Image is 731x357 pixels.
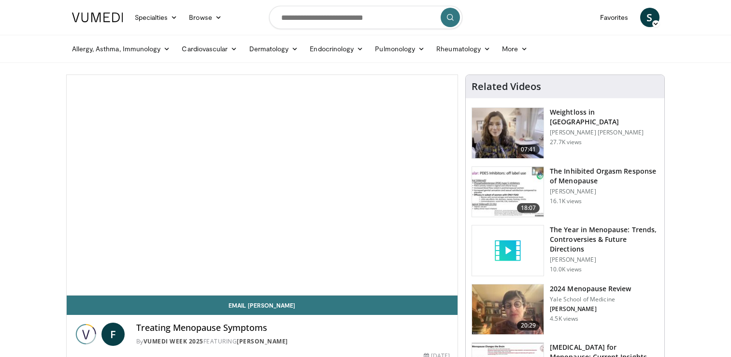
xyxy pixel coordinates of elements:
a: Pulmonology [369,39,430,59]
a: Dermatology [244,39,304,59]
div: By FEATURING [136,337,450,346]
span: 18:07 [517,203,540,213]
a: Allergy, Asthma, Immunology [66,39,176,59]
h4: Related Videos [472,81,541,92]
a: Specialties [129,8,184,27]
img: Vumedi Week 2025 [74,323,98,346]
h4: Treating Menopause Symptoms [136,323,450,333]
a: Rheumatology [430,39,496,59]
p: [PERSON_NAME] [550,305,631,313]
p: 4.5K views [550,315,578,323]
img: 692f135d-47bd-4f7e-b54d-786d036e68d3.150x105_q85_crop-smart_upscale.jpg [472,284,544,335]
input: Search topics, interventions [269,6,462,29]
a: F [101,323,125,346]
p: 10.0K views [550,266,582,273]
a: S [640,8,659,27]
p: [PERSON_NAME] [PERSON_NAME] [550,129,659,136]
span: 20:29 [517,321,540,330]
a: 18:07 The Inhibited Orgasm Response of Menopause [PERSON_NAME] 16.1K views [472,166,659,218]
a: Vumedi Week 2025 [143,337,203,345]
h3: Weightloss in [GEOGRAPHIC_DATA] [550,107,659,127]
p: Yale School of Medicine [550,296,631,303]
a: Favorites [594,8,634,27]
img: video_placeholder_short.svg [472,225,544,276]
img: 283c0f17-5e2d-42ba-a87c-168d447cdba4.150x105_q85_crop-smart_upscale.jpg [472,167,544,217]
a: [PERSON_NAME] [237,337,288,345]
p: [PERSON_NAME] [550,256,659,264]
img: 9983fed1-7565-45be-8934-aef1103ce6e2.150x105_q85_crop-smart_upscale.jpg [472,108,544,158]
a: Email [PERSON_NAME] [67,296,458,315]
video-js: Video Player [67,75,458,296]
img: VuMedi Logo [72,13,123,22]
a: More [496,39,533,59]
a: The Year in Menopause: Trends, Controversies & Future Directions [PERSON_NAME] 10.0K views [472,225,659,276]
h3: The Year in Menopause: Trends, Controversies & Future Directions [550,225,659,254]
p: [PERSON_NAME] [550,188,659,195]
p: 27.7K views [550,138,582,146]
a: Cardiovascular [176,39,243,59]
a: 20:29 2024 Menopause Review Yale School of Medicine [PERSON_NAME] 4.5K views [472,284,659,335]
span: 07:41 [517,145,540,154]
a: Endocrinology [304,39,369,59]
h3: The Inhibited Orgasm Response of Menopause [550,166,659,186]
p: 16.1K views [550,197,582,205]
h3: 2024 Menopause Review [550,284,631,294]
a: 07:41 Weightloss in [GEOGRAPHIC_DATA] [PERSON_NAME] [PERSON_NAME] 27.7K views [472,107,659,159]
a: Browse [183,8,228,27]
